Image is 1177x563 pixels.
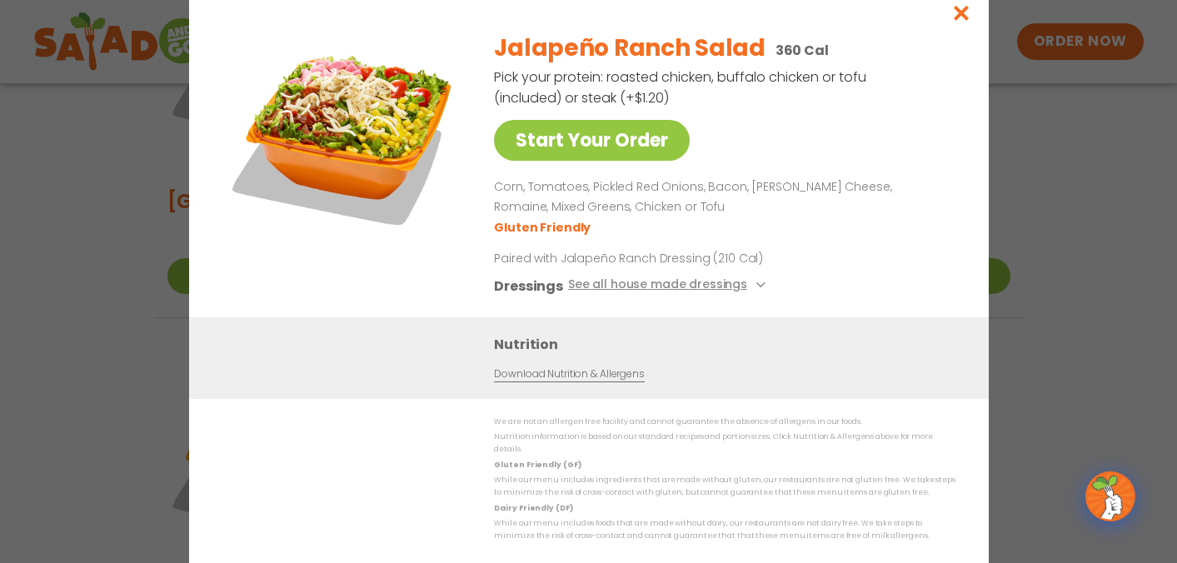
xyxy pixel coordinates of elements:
[775,40,828,61] p: 360 Cal
[494,416,955,428] p: We are not an allergen free facility and cannot guarantee the absence of allergens in our foods.
[494,366,644,381] a: Download Nutrition & Allergens
[494,459,581,469] strong: Gluten Friendly (GF)
[494,517,955,543] p: While our menu includes foods that are made without dairy, our restaurants are not dairy free. We...
[494,474,955,500] p: While our menu includes ingredients that are made without gluten, our restaurants are not gluten ...
[494,120,690,161] a: Start Your Order
[567,275,770,296] button: See all house made dressings
[227,18,460,252] img: Featured product photo for Jalapeño Ranch Salad
[494,333,964,354] h3: Nutrition
[494,218,593,236] li: Gluten Friendly
[494,31,765,66] h2: Jalapeño Ranch Salad
[494,502,572,512] strong: Dairy Friendly (DF)
[494,431,955,456] p: Nutrition information is based on our standard recipes and portion sizes. Click Nutrition & Aller...
[494,177,949,217] p: Corn, Tomatoes, Pickled Red Onions, Bacon, [PERSON_NAME] Cheese, Romaine, Mixed Greens, Chicken o...
[494,249,802,267] p: Paired with Jalapeño Ranch Dressing (210 Cal)
[1087,473,1134,520] img: wpChatIcon
[494,275,563,296] h3: Dressings
[494,67,869,108] p: Pick your protein: roasted chicken, buffalo chicken or tofu (included) or steak (+$1.20)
